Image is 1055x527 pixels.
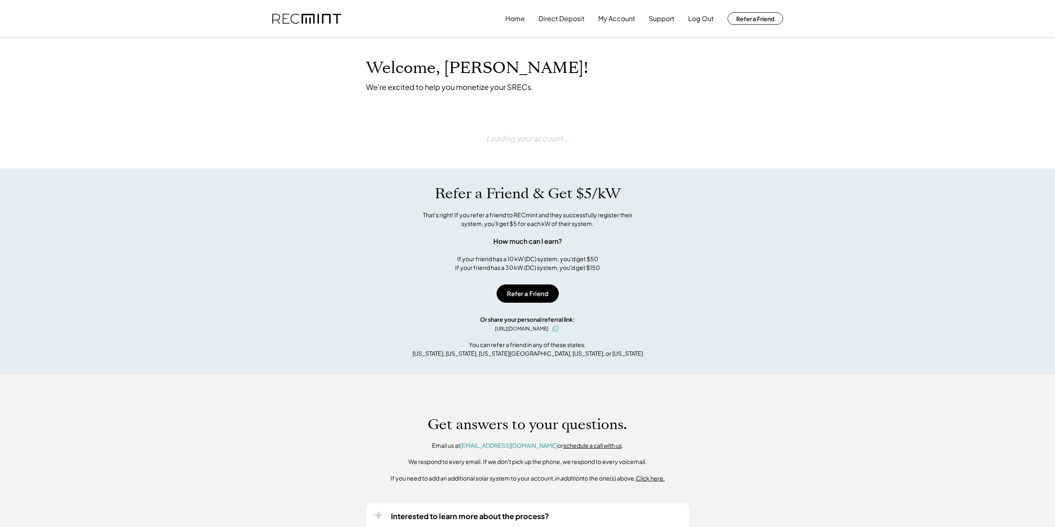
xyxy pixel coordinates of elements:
u: Click here. [636,474,665,482]
button: Refer a Friend [497,284,559,303]
button: Refer a Friend [728,12,783,25]
em: in addition [555,474,582,482]
button: click to copy [551,324,560,334]
h1: Refer a Friend & Get $5/kW [435,185,621,202]
button: Log Out [688,10,714,27]
div: We respond to every email. If we don't pick up the phone, we respond to every voicemail. [408,458,647,466]
div: Or share your personal referral link: [480,315,575,324]
div: How much can I earn? [493,236,562,246]
div: Interested to learn more about the process? [391,511,549,521]
h1: Get answers to your questions. [428,416,627,433]
div: [URL][DOMAIN_NAME] [495,325,548,333]
a: [EMAIL_ADDRESS][DOMAIN_NAME] [460,442,558,449]
div: We're excited to help you monetize your SRECs. [366,82,533,92]
button: Direct Deposit [538,10,584,27]
button: Home [505,10,525,27]
a: schedule a call with us [563,442,622,449]
button: Support [649,10,674,27]
button: My Account [598,10,635,27]
div: That's right! If you refer a friend to RECmint and they successfully register their system, you'l... [414,211,642,228]
img: recmint-logotype%403x.png [272,14,341,24]
div: Email us at or . [432,442,623,450]
h1: Welcome, [PERSON_NAME]! [366,58,588,78]
div: If you need to add an additional solar system to your account, to the one(s) above, [390,474,665,483]
div: If your friend has a 10 kW (DC) system, you'd get $50 If your friend has a 30 kW (DC) system, you... [455,255,600,272]
div: Loading your account... [486,112,569,164]
div: You can refer a friend in any of these states: [US_STATE], [US_STATE], [US_STATE][GEOGRAPHIC_DATA... [412,340,643,358]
